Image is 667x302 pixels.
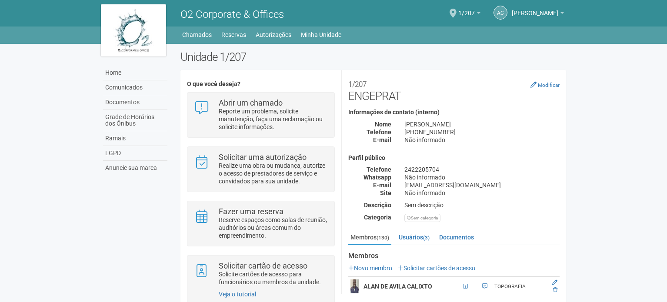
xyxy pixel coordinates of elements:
[553,287,557,293] a: Excluir membro
[404,214,440,222] div: Sem categoria
[367,129,391,136] strong: Telefone
[194,208,327,239] a: Fazer uma reserva Reserve espaços como salas de reunião, auditórios ou áreas comum do empreendime...
[364,202,391,209] strong: Descrição
[180,50,566,63] h2: Unidade 1/207
[398,265,475,272] a: Solicitar cartões de acesso
[219,291,256,298] a: Veja o tutorial
[219,153,307,162] strong: Solicitar uma autorização
[103,161,167,175] a: Anuncie sua marca
[219,98,283,107] strong: Abrir um chamado
[194,262,327,286] a: Solicitar cartão de acesso Solicite cartões de acesso para funcionários ou membros da unidade.
[398,181,566,189] div: [EMAIL_ADDRESS][DOMAIN_NAME]
[367,166,391,173] strong: Telefone
[103,80,167,95] a: Comunicados
[348,155,560,161] h4: Perfil público
[552,279,557,285] a: Editar membro
[375,121,391,128] strong: Nome
[398,166,566,173] div: 2422205704
[219,207,283,216] strong: Fazer uma reserva
[221,29,246,41] a: Reservas
[182,29,212,41] a: Chamados
[103,131,167,146] a: Ramais
[423,235,430,241] small: (3)
[512,1,558,17] span: Andréa Cunha
[348,265,392,272] a: Novo membro
[256,29,291,41] a: Autorizações
[219,107,328,131] p: Reporte um problema, solicite manutenção, faça uma reclamação ou solicite informações.
[103,95,167,110] a: Documentos
[348,76,560,103] h2: ENGEPRAT
[194,153,327,185] a: Solicitar uma autorização Realize uma obra ou mudança, autorize o acesso de prestadores de serviç...
[373,182,391,189] strong: E-mail
[512,11,564,18] a: [PERSON_NAME]
[494,6,507,20] a: AC
[538,82,560,88] small: Modificar
[219,261,307,270] strong: Solicitar cartão de acesso
[380,189,391,196] strong: Site
[364,174,391,181] strong: Whatsapp
[219,270,328,286] p: Solicite cartões de acesso para funcionários ou membros da unidade.
[348,80,367,89] small: 1/207
[398,173,566,181] div: Não informado
[364,283,432,290] strong: ALAN DE AVILA CALIXTO
[398,189,566,197] div: Não informado
[103,146,167,161] a: LGPD
[350,279,359,293] img: user.png
[398,128,566,136] div: [PHONE_NUMBER]
[103,110,167,131] a: Grade de Horários dos Ônibus
[398,201,566,209] div: Sem descrição
[494,283,548,290] div: TOPOGRAFIA
[373,136,391,143] strong: E-mail
[348,252,560,260] strong: Membros
[194,99,327,131] a: Abrir um chamado Reporte um problema, solicite manutenção, faça uma reclamação ou solicite inform...
[180,8,284,20] span: O2 Corporate & Offices
[398,136,566,144] div: Não informado
[348,231,391,245] a: Membros(130)
[103,66,167,80] a: Home
[437,231,476,244] a: Documentos
[377,235,389,241] small: (130)
[458,11,480,18] a: 1/207
[219,162,328,185] p: Realize uma obra ou mudança, autorize o acesso de prestadores de serviço e convidados para sua un...
[530,81,560,88] a: Modificar
[101,4,166,56] img: logo.jpg
[364,214,391,221] strong: Categoria
[458,1,475,17] span: 1/207
[398,120,566,128] div: [PERSON_NAME]
[301,29,341,41] a: Minha Unidade
[219,216,328,239] p: Reserve espaços como salas de reunião, auditórios ou áreas comum do empreendimento.
[348,109,560,116] h4: Informações de contato (interno)
[187,81,334,87] h4: O que você deseja?
[397,231,432,244] a: Usuários(3)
